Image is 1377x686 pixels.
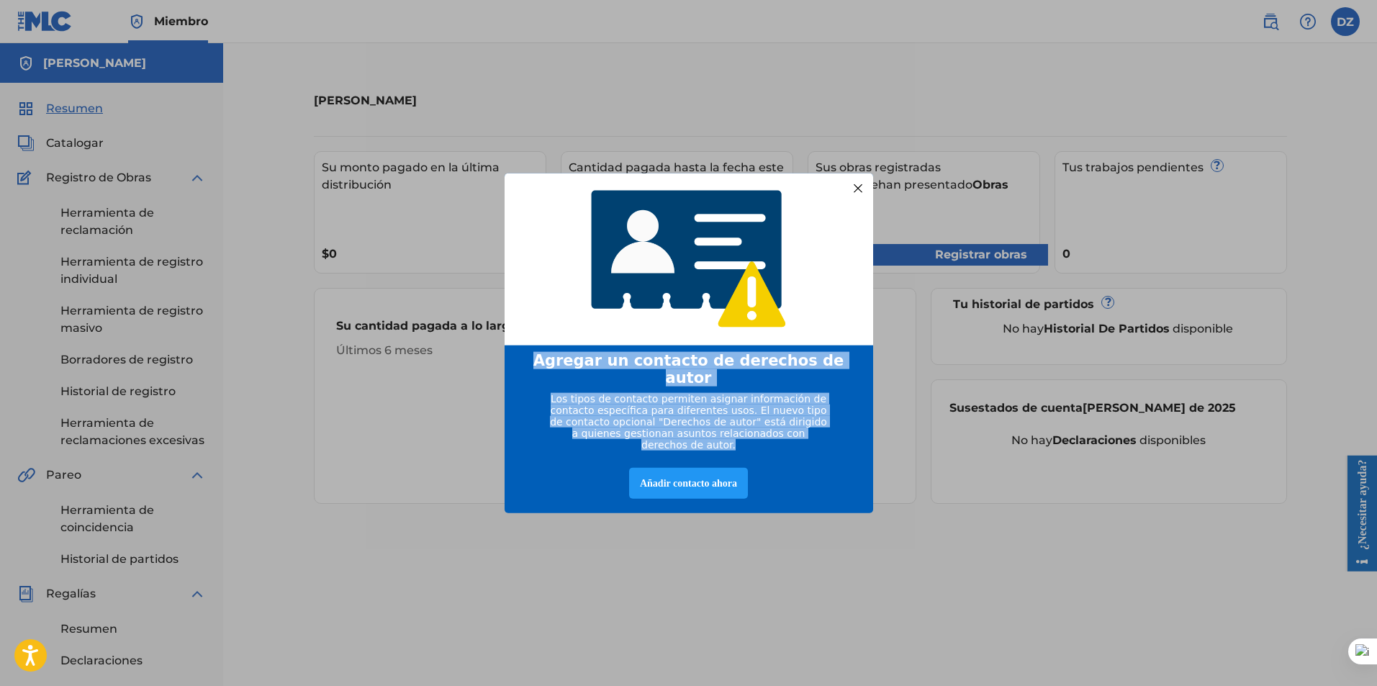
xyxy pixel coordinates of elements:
[550,393,827,451] font: Los tipos de contacto permiten asignar información de contacto específica para diferentes usos. E...
[582,179,796,338] img: 4768233920565408.png
[19,4,32,94] font: ¿Necesitar ayuda?
[629,468,748,499] div: Añadir contacto ahora
[505,173,873,513] div: entrando en modal
[533,352,844,387] font: Agregar un contacto de derechos de autor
